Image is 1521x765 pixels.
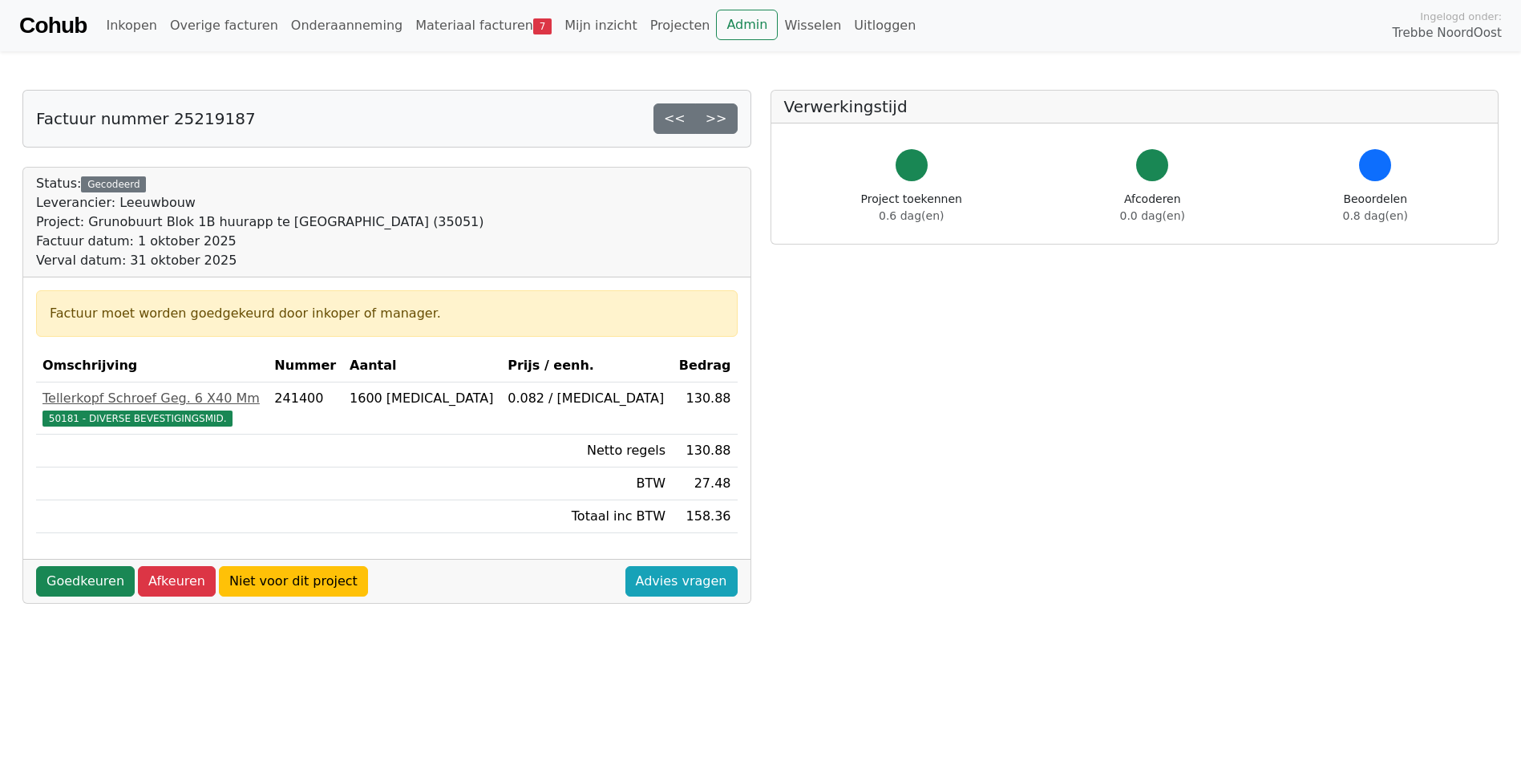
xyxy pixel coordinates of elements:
[672,467,737,500] td: 27.48
[861,191,962,225] div: Project toekennen
[138,566,216,597] a: Afkeuren
[1343,191,1408,225] div: Beoordelen
[50,304,724,323] div: Factuur moet worden goedgekeurd door inkoper of manager.
[36,174,484,270] div: Status:
[36,566,135,597] a: Goedkeuren
[42,411,233,427] span: 50181 - DIVERSE BEVESTIGINGSMID.
[285,10,409,42] a: Onderaanneming
[501,467,672,500] td: BTW
[99,10,163,42] a: Inkopen
[672,435,737,467] td: 130.88
[716,10,778,40] a: Admin
[42,389,261,427] a: Tellerkopf Schroef Geg. 6 X40 Mm50181 - DIVERSE BEVESTIGINGSMID.
[1393,24,1502,42] span: Trebbe NoordOost
[672,382,737,435] td: 130.88
[19,6,87,45] a: Cohub
[42,389,261,408] div: Tellerkopf Schroef Geg. 6 X40 Mm
[36,212,484,232] div: Project: Grunobuurt Blok 1B huurapp te [GEOGRAPHIC_DATA] (35051)
[36,232,484,251] div: Factuur datum: 1 oktober 2025
[268,350,343,382] th: Nummer
[501,350,672,382] th: Prijs / eenh.
[847,10,922,42] a: Uitloggen
[533,18,552,34] span: 7
[501,435,672,467] td: Netto regels
[36,193,484,212] div: Leverancier: Leeuwbouw
[784,97,1486,116] h5: Verwerkingstijd
[36,109,256,128] h5: Factuur nummer 25219187
[268,382,343,435] td: 241400
[625,566,738,597] a: Advies vragen
[508,389,665,408] div: 0.082 / [MEDICAL_DATA]
[1343,209,1408,222] span: 0.8 dag(en)
[1120,191,1185,225] div: Afcoderen
[1420,9,1502,24] span: Ingelogd onder:
[350,389,495,408] div: 1600 [MEDICAL_DATA]
[81,176,146,192] div: Gecodeerd
[219,566,368,597] a: Niet voor dit project
[672,500,737,533] td: 158.36
[1120,209,1185,222] span: 0.0 dag(en)
[501,500,672,533] td: Totaal inc BTW
[778,10,847,42] a: Wisselen
[409,10,558,42] a: Materiaal facturen7
[558,10,644,42] a: Mijn inzicht
[343,350,501,382] th: Aantal
[653,103,696,134] a: <<
[36,350,268,382] th: Omschrijving
[36,251,484,270] div: Verval datum: 31 oktober 2025
[644,10,717,42] a: Projecten
[164,10,285,42] a: Overige facturen
[695,103,738,134] a: >>
[672,350,737,382] th: Bedrag
[879,209,944,222] span: 0.6 dag(en)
